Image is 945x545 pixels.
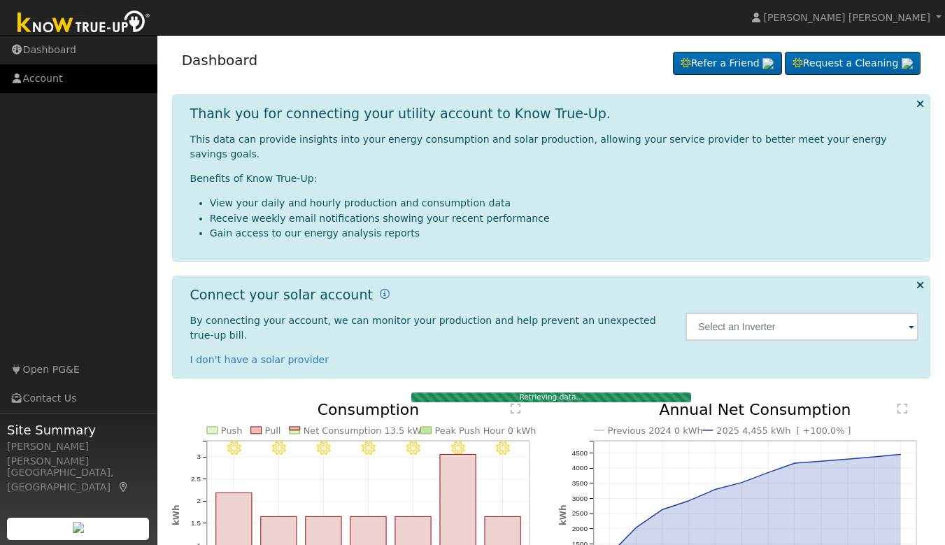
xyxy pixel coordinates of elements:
[221,425,243,436] text: Push
[411,392,691,402] div: Retrieving data...
[318,401,420,418] text: Consumption
[118,481,130,493] a: Map
[713,487,718,493] circle: onclick=""
[190,354,329,365] a: I don't have a solar provider
[73,522,84,533] img: retrieve
[716,425,851,436] text: 2025 4,455 kWh [ +100.0% ]
[845,457,851,462] circle: onclick=""
[659,401,851,418] text: Annual Net Consumption
[197,453,201,461] text: 3
[571,525,588,532] text: 2000
[764,12,930,23] span: [PERSON_NAME] [PERSON_NAME]
[190,106,611,122] h1: Thank you for connecting your utility account to Know True-Up.
[7,465,150,495] div: [GEOGRAPHIC_DATA], [GEOGRAPHIC_DATA]
[792,460,797,466] circle: onclick=""
[818,459,824,465] circle: onclick=""
[171,505,181,526] text: kWh
[264,425,280,436] text: Pull
[571,510,588,518] text: 2500
[182,52,258,69] a: Dashboard
[210,226,919,241] li: Gain access to our energy analysis reports
[558,505,568,526] text: kWh
[451,441,465,455] i: 8/13 - Clear
[739,480,745,486] circle: onclick=""
[785,52,921,76] a: Request a Cleaning
[897,403,907,414] text: 
[362,441,376,455] i: 8/11 - Clear
[762,58,774,69] img: retrieve
[190,134,887,160] span: This data can provide insights into your energy consumption and solar production, allowing your s...
[673,52,782,76] a: Refer a Friend
[10,8,157,39] img: Know True-Up
[686,498,692,504] circle: onclick=""
[227,441,241,455] i: 8/08 - Clear
[902,58,913,69] img: retrieve
[210,211,919,226] li: Receive weekly email notifications showing your recent performance
[406,441,420,455] i: 8/12 - Clear
[571,465,588,472] text: 4000
[872,454,877,460] circle: onclick=""
[765,470,771,476] circle: onclick=""
[7,439,150,469] div: [PERSON_NAME] [PERSON_NAME]
[197,497,201,505] text: 2
[571,479,588,487] text: 3500
[191,519,201,527] text: 1.5
[660,507,665,513] circle: onclick=""
[898,452,904,458] circle: onclick=""
[633,525,639,531] circle: onclick=""
[571,449,588,457] text: 4500
[190,315,656,341] span: By connecting your account, we can monitor your production and help prevent an unexpected true-up...
[496,441,510,455] i: 8/14 - Clear
[7,420,150,439] span: Site Summary
[571,495,588,502] text: 3000
[511,403,520,414] text: 
[210,196,919,211] li: View your daily and hourly production and consumption data
[190,287,373,303] h1: Connect your solar account
[190,171,919,186] p: Benefits of Know True-Up:
[191,475,201,483] text: 2.5
[685,313,918,341] input: Select an Inverter
[304,425,427,436] text: Net Consumption 13.5 kWh
[271,441,285,455] i: 8/09 - Clear
[435,425,537,436] text: Peak Push Hour 0 kWh
[608,425,703,436] text: Previous 2024 0 kWh
[317,441,331,455] i: 8/10 - Clear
